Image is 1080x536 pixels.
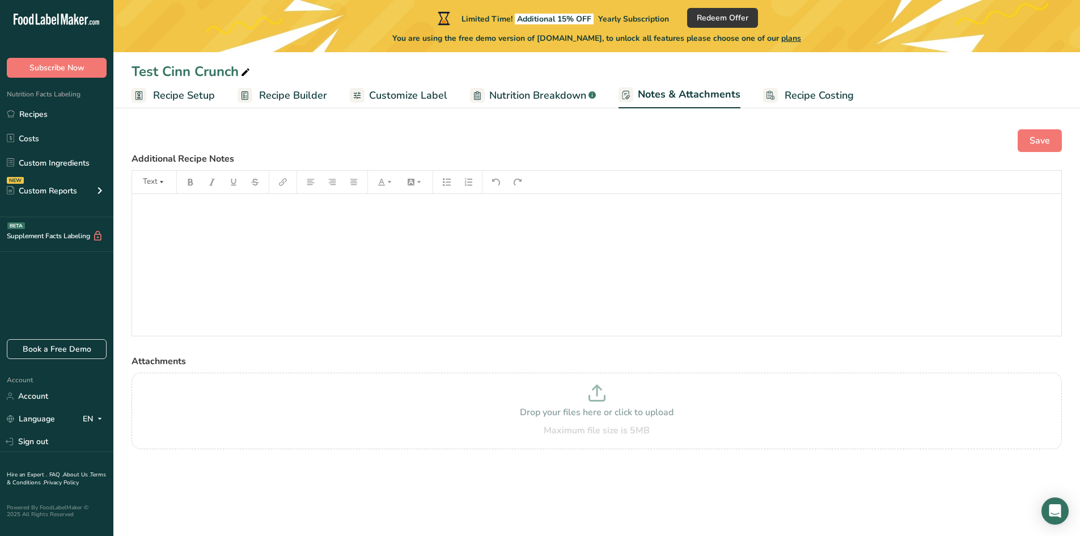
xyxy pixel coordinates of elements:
a: Hire an Expert . [7,471,47,479]
a: Notes & Attachments [619,82,740,109]
span: Customize Label [369,88,447,103]
span: You are using the free demo version of [DOMAIN_NAME], to unlock all features please choose one of... [392,32,801,44]
button: Redeem Offer [687,8,758,28]
button: Subscribe Now [7,58,107,78]
span: plans [781,33,801,44]
p: Drop your files here or click to upload [134,406,1059,419]
div: Custom Reports [7,185,77,197]
div: BETA [7,222,25,229]
button: Text [137,173,171,191]
a: Recipe Costing [763,83,854,108]
span: Yearly Subscription [598,14,669,24]
div: EN [83,412,107,426]
a: Recipe Setup [132,83,215,108]
a: About Us . [63,471,90,479]
span: Subscribe Now [29,62,84,74]
span: Nutrition Breakdown [489,88,586,103]
a: Terms & Conditions . [7,471,106,487]
div: NEW [7,177,24,184]
span: Save [1030,134,1050,147]
span: Notes & Attachments [638,87,740,102]
label: Additional Recipe Notes [132,152,1062,166]
div: Powered By FoodLabelMaker © 2025 All Rights Reserved [7,504,107,518]
span: Attachments [132,355,186,368]
a: Recipe Builder [238,83,327,108]
div: Open Intercom Messenger [1041,497,1069,525]
a: FAQ . [49,471,63,479]
a: Book a Free Demo [7,339,107,359]
a: Language [7,409,55,429]
a: Nutrition Breakdown [470,83,596,108]
span: Recipe Costing [785,88,854,103]
div: Maximum file size is 5MB [134,424,1059,437]
span: Recipe Setup [153,88,215,103]
button: Save [1018,129,1062,152]
div: Test Cinn Crunch [132,61,252,82]
div: Limited Time! [435,11,669,25]
span: Recipe Builder [259,88,327,103]
span: Redeem Offer [697,12,748,24]
a: Customize Label [350,83,447,108]
a: Privacy Policy [44,479,79,487]
span: Additional 15% OFF [515,14,594,24]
